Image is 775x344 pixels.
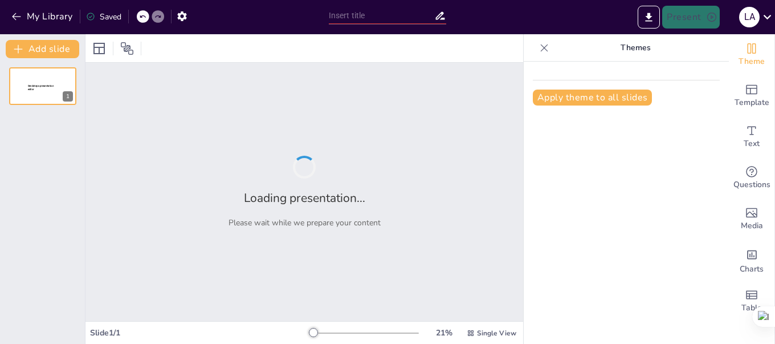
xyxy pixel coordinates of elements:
span: Position [120,42,134,55]
button: L A [739,6,760,29]
div: Layout [90,39,108,58]
p: Themes [553,34,717,62]
div: 21 % [430,327,458,338]
span: Text [744,137,760,150]
button: Present [662,6,719,29]
button: Apply theme to all slides [533,90,652,106]
span: Sendsteps presentation editor [28,84,54,91]
div: Change the overall theme [729,34,774,75]
div: 1 [63,91,73,102]
div: Add charts and graphs [729,240,774,281]
div: L A [739,7,760,27]
div: Add a table [729,281,774,322]
span: Media [741,220,763,232]
button: Add slide [6,40,79,58]
div: Get real-time input from your audience [729,157,774,199]
button: My Library [9,7,77,26]
div: Slide 1 / 1 [90,327,309,338]
div: Add images, graphics, shapes or video [729,199,774,240]
span: Questions [733,179,770,191]
span: Table [741,302,762,314]
p: Please wait while we prepare your content [229,217,381,228]
div: Saved [86,11,121,22]
div: 1 [9,67,76,105]
div: Add ready made slides [729,75,774,116]
input: Insert title [329,7,435,24]
span: Single View [477,329,516,338]
h2: Loading presentation... [244,190,365,206]
span: Theme [739,55,765,68]
button: Export to PowerPoint [638,6,660,29]
span: Template [735,96,769,109]
div: Add text boxes [729,116,774,157]
span: Charts [740,263,764,276]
